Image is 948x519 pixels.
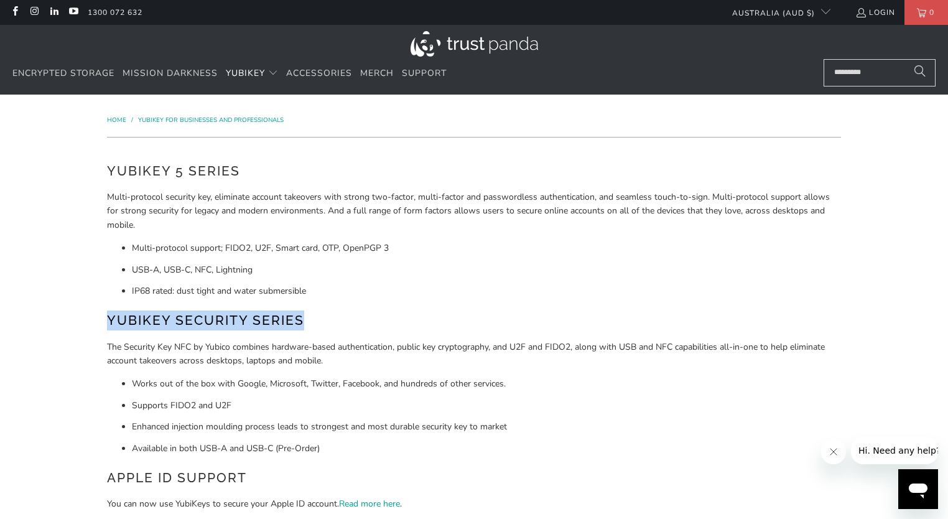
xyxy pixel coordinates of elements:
[49,7,59,17] a: Trust Panda Australia on LinkedIn
[286,67,352,79] span: Accessories
[360,67,394,79] span: Merch
[904,59,936,86] button: Search
[107,116,128,124] a: Home
[131,116,133,124] span: /
[107,311,841,330] h2: YubiKey Security Series
[855,6,895,19] a: Login
[68,7,78,17] a: Trust Panda Australia on YouTube
[138,116,284,124] a: YubiKey for Businesses and Professionals
[9,7,20,17] a: Trust Panda Australia on Facebook
[132,442,841,456] li: Available in both USB-A and USB-C (Pre-Order)
[411,31,538,57] img: Trust Panda Australia
[821,439,846,464] iframe: Close message
[226,59,278,88] summary: YubiKey
[339,498,400,510] a: Read more here
[226,67,265,79] span: YubiKey
[132,241,841,255] li: Multi-protocol support; FIDO2, U2F, Smart card, OTP, OpenPGP 3
[851,437,938,464] iframe: Message from company
[107,497,841,511] p: You can now use YubiKeys to secure your Apple ID account. .
[123,59,218,88] a: Mission Darkness
[360,59,394,88] a: Merch
[402,67,447,79] span: Support
[898,469,938,509] iframe: Button to launch messaging window
[132,263,841,277] li: USB-A, USB-C, NFC, Lightning
[402,59,447,88] a: Support
[107,190,841,232] p: Multi-protocol security key, eliminate account takeovers with strong two-factor, multi-factor and...
[132,284,841,298] li: IP68 rated: dust tight and water submersible
[12,67,114,79] span: Encrypted Storage
[107,116,126,124] span: Home
[88,6,142,19] a: 1300 072 632
[107,468,841,488] h2: Apple ID Support
[132,420,841,434] li: Enhanced injection moulding process leads to strongest and most durable security key to market
[12,59,114,88] a: Encrypted Storage
[29,7,39,17] a: Trust Panda Australia on Instagram
[12,59,447,88] nav: Translation missing: en.navigation.header.main_nav
[824,59,936,86] input: Search...
[286,59,352,88] a: Accessories
[132,399,841,413] li: Supports FIDO2 and U2F
[132,377,841,391] li: Works out of the box with Google, Microsoft, Twitter, Facebook, and hundreds of other services.
[107,340,841,368] p: The Security Key NFC by Yubico combines hardware-based authentication, public key cryptography, a...
[107,161,841,181] h2: YubiKey 5 Series
[7,9,90,19] span: Hi. Need any help?
[123,67,218,79] span: Mission Darkness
